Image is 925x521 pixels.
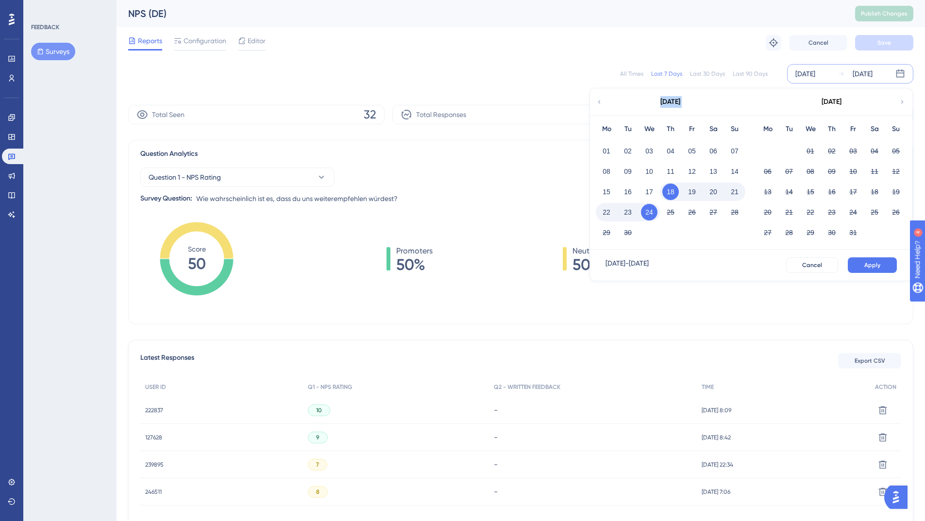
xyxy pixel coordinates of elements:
button: 09 [824,163,840,180]
button: 29 [802,224,819,241]
span: Cancel [808,39,828,47]
div: Su [885,123,907,135]
span: Cancel [802,261,822,269]
span: 222837 [145,406,163,414]
button: 08 [598,163,615,180]
span: Export CSV [855,357,885,365]
div: FEEDBACK [31,23,59,31]
button: 27 [759,224,776,241]
button: Cancel [789,35,847,50]
span: 50% [572,257,602,272]
div: Last 30 Days [690,70,725,78]
span: Question 1 - NPS Rating [149,171,221,183]
button: Publish Changes [855,6,913,21]
div: Su [724,123,745,135]
button: 26 [888,204,904,220]
button: 05 [888,143,904,159]
div: [DATE] - [DATE] [605,257,649,273]
div: [DATE] [795,68,815,80]
button: 01 [802,143,819,159]
button: Surveys [31,43,75,60]
span: Apply [864,261,880,269]
div: Fr [842,123,864,135]
span: 8 [316,488,320,496]
span: 246511 [145,488,162,496]
button: 25 [866,204,883,220]
button: 20 [705,184,722,200]
button: 23 [620,204,636,220]
span: Wie wahrscheinlich ist es, dass du uns weiterempfehlen würdest? [196,193,398,204]
button: Cancel [786,257,838,273]
span: ACTION [875,383,896,391]
span: Neutrals [572,245,602,257]
button: 08 [802,163,819,180]
button: 06 [759,163,776,180]
div: [DATE] [660,96,680,108]
button: 29 [598,224,615,241]
button: 22 [802,204,819,220]
span: 127628 [145,434,162,441]
button: 30 [620,224,636,241]
button: 16 [620,184,636,200]
button: Save [855,35,913,50]
div: - [494,405,692,415]
button: 11 [662,163,679,180]
button: 05 [684,143,700,159]
button: 04 [662,143,679,159]
div: Mo [596,123,617,135]
span: Editor [248,35,266,47]
span: Latest Responses [140,352,194,370]
iframe: UserGuiding AI Assistant Launcher [884,483,913,512]
span: Need Help? [23,2,61,14]
button: 22 [598,204,615,220]
button: 11 [866,163,883,180]
button: 28 [781,224,797,241]
button: 13 [705,163,722,180]
button: 04 [866,143,883,159]
div: - [494,433,692,442]
button: 15 [802,184,819,200]
div: We [639,123,660,135]
span: 7 [316,461,319,469]
button: 02 [620,143,636,159]
span: Q1 - NPS RATING [308,383,352,391]
tspan: Score [188,245,206,253]
span: USER ID [145,383,166,391]
button: 20 [759,204,776,220]
span: Total Responses [416,109,466,120]
span: Question Analytics [140,148,198,160]
button: 14 [726,163,743,180]
button: 07 [781,163,797,180]
div: We [800,123,821,135]
button: 17 [641,184,657,200]
button: 21 [726,184,743,200]
div: - [494,460,692,469]
span: 32 [364,107,376,122]
span: Save [877,39,891,47]
div: Th [660,123,681,135]
tspan: 50 [188,254,206,273]
button: 12 [684,163,700,180]
div: [DATE] [822,96,841,108]
button: 06 [705,143,722,159]
span: Total Seen [152,109,185,120]
div: Tu [617,123,639,135]
button: 12 [888,163,904,180]
button: 31 [845,224,861,241]
div: Sa [703,123,724,135]
button: 28 [726,204,743,220]
button: 07 [726,143,743,159]
span: [DATE] 8:09 [702,406,731,414]
button: 18 [662,184,679,200]
span: Q2 - WRITTEN FEEDBACK [494,383,560,391]
span: Promoters [396,245,433,257]
span: [DATE] 7:06 [702,488,730,496]
span: [DATE] 22:34 [702,461,733,469]
button: 24 [845,204,861,220]
span: 10 [316,406,322,414]
div: All Times [620,70,643,78]
span: Reports [138,35,162,47]
button: 21 [781,204,797,220]
button: 16 [824,184,840,200]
